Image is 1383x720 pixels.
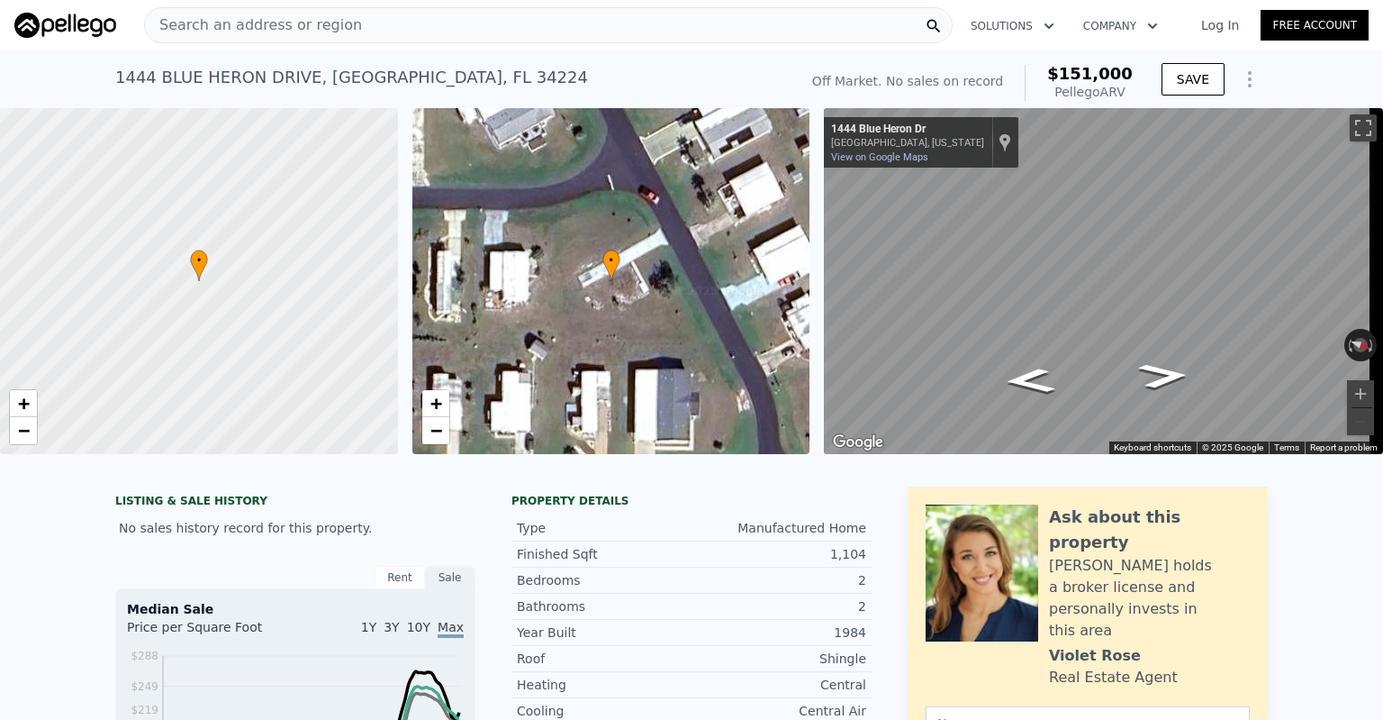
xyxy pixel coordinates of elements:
div: Property details [511,494,872,508]
a: View on Google Maps [831,151,928,163]
button: Toggle fullscreen view [1350,114,1377,141]
a: Zoom in [422,390,449,417]
div: Sale [425,566,475,589]
div: 1,104 [691,545,866,563]
span: 1Y [361,620,376,634]
span: • [190,252,208,269]
div: 1444 Blue Heron Dr [831,123,984,137]
div: Map [824,108,1383,454]
div: Off Market. No sales on record [812,72,1003,90]
button: Rotate clockwise [1368,329,1378,361]
div: Heating [517,676,691,694]
div: LISTING & SALE HISTORY [115,494,475,512]
a: Open this area in Google Maps (opens a new window) [828,431,888,454]
div: • [602,250,620,281]
img: Pellego [14,13,116,38]
button: Solutions [956,10,1069,42]
div: Pellego ARV [1047,83,1133,101]
div: Price per Square Foot [127,618,295,647]
button: Company [1069,10,1172,42]
img: Google [828,431,888,454]
div: • [190,250,208,281]
span: • [602,252,620,269]
a: Show location on map [999,132,1011,152]
span: − [18,419,30,442]
span: − [429,419,441,442]
a: Zoom out [10,417,37,444]
span: + [18,392,30,415]
div: Year Built [517,624,691,642]
div: No sales history record for this property. [115,512,475,544]
tspan: $288 [131,650,158,662]
div: [PERSON_NAME] holds a broker license and personally invests in this area [1049,555,1250,642]
div: 2 [691,597,866,615]
tspan: $249 [131,680,158,693]
div: [GEOGRAPHIC_DATA], [US_STATE] [831,137,984,149]
button: Keyboard shortcuts [1114,442,1191,454]
div: Bedrooms [517,571,691,589]
span: 10Y [407,620,430,634]
div: Bathrooms [517,597,691,615]
div: Cooling [517,702,691,720]
div: Roof [517,650,691,668]
a: Report a problem [1310,442,1378,452]
div: Ask about this property [1049,505,1250,555]
div: Violet Rose [1049,645,1141,667]
div: Manufactured Home [691,519,866,537]
a: Zoom out [422,417,449,444]
a: Free Account [1261,10,1369,41]
button: Rotate counterclockwise [1344,329,1354,361]
path: Go Southeast, Blue Heron Dr [983,362,1077,399]
span: $151,000 [1047,64,1133,83]
button: Show Options [1232,61,1268,97]
span: 3Y [384,620,399,634]
button: SAVE [1162,63,1225,96]
button: Reset the view [1343,333,1378,358]
path: Go Northwest, Blue Heron Dr [1117,357,1211,394]
span: Max [438,620,464,638]
div: Finished Sqft [517,545,691,563]
div: Rent [375,566,425,589]
a: Zoom in [10,390,37,417]
span: © 2025 Google [1202,442,1263,452]
div: Street View [824,108,1383,454]
a: Terms (opens in new tab) [1274,442,1299,452]
div: Median Sale [127,600,464,618]
div: 1984 [691,624,866,642]
button: Zoom out [1347,408,1374,435]
div: 1444 BLUE HERON DRIVE , [GEOGRAPHIC_DATA] , FL 34224 [115,65,588,90]
tspan: $219 [131,704,158,716]
div: Real Estate Agent [1049,667,1178,688]
div: Central [691,676,866,694]
div: 2 [691,571,866,589]
div: Type [517,519,691,537]
button: Zoom in [1347,380,1374,407]
div: Shingle [691,650,866,668]
span: Search an address or region [145,14,362,36]
a: Log In [1180,16,1261,34]
span: + [429,392,441,415]
div: Central Air [691,702,866,720]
